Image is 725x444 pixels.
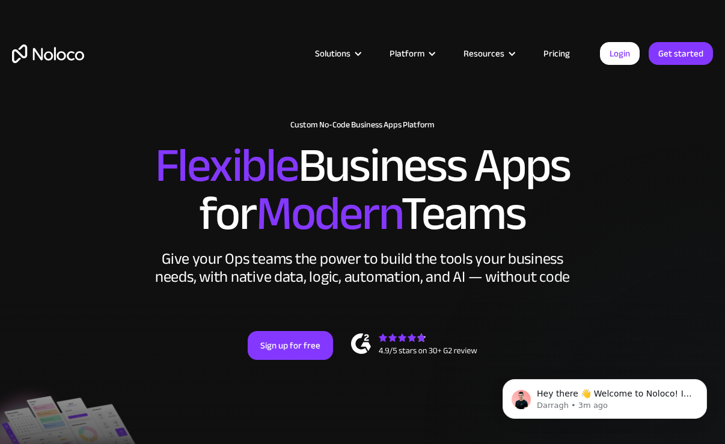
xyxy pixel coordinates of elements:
div: Give your Ops teams the power to build the tools your business needs, with native data, logic, au... [152,250,573,286]
a: Sign up for free [248,331,333,360]
div: Resources [448,46,528,61]
iframe: Intercom notifications message [485,354,725,438]
div: Resources [463,46,504,61]
a: home [12,44,84,63]
div: Platform [390,46,424,61]
div: Solutions [300,46,375,61]
a: Get started [649,42,713,65]
a: Pricing [528,46,585,61]
a: Login [600,42,640,65]
div: Solutions [315,46,350,61]
h1: Custom No-Code Business Apps Platform [12,120,713,130]
h2: Business Apps for Teams [12,142,713,238]
span: Modern [256,169,401,258]
div: Platform [375,46,448,61]
span: Flexible [155,121,298,210]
